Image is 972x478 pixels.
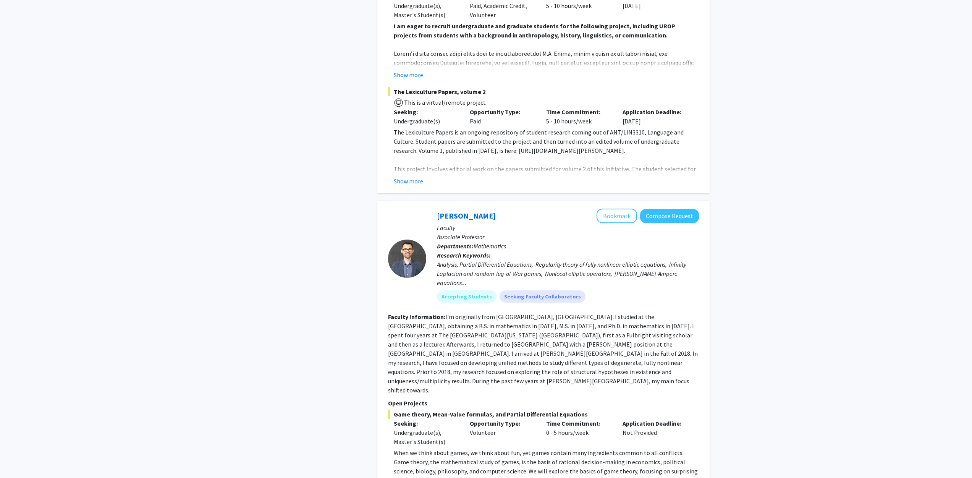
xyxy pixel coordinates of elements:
p: Seeking: [394,107,459,117]
a: [PERSON_NAME] [437,211,496,220]
fg-read-more: I'm originally from [GEOGRAPHIC_DATA], [GEOGRAPHIC_DATA]. I studied at the [GEOGRAPHIC_DATA], obt... [388,313,698,394]
p: Time Commitment: [546,419,611,428]
b: Faculty Information: [388,313,445,321]
p: Application Deadline: [623,419,687,428]
iframe: Chat [6,444,32,472]
div: Undergraduate(s) [394,117,459,126]
div: Paid [464,107,540,126]
p: Seeking: [394,419,459,428]
mat-chip: Seeking Faculty Collaborators [500,290,585,303]
p: This project involves editorial work on the papers submitted for volume 2 of this initiative. The... [394,164,699,219]
div: Volunteer [464,419,540,446]
div: Undergraduate(s), Master's Student(s) [394,1,459,19]
p: Lorem’i d sita consec adipi elits doei te inc utlaboreetdol M.A. Enima, minim v quisn ex ull labo... [394,49,699,131]
p: Time Commitment: [546,107,611,117]
mat-chip: Accepting Students [437,290,497,303]
p: The Lexiculture Papers is an ongoing repository of student research coming out of ANT/LIN3310, La... [394,128,699,155]
strong: I am eager to recruit undergraduate and graduate students for the following project, including UR... [394,22,675,39]
button: Add Fernando Charro to Bookmarks [597,209,637,223]
b: Research Keywords: [437,251,491,259]
div: 0 - 5 hours/week [540,419,617,446]
button: Compose Request to Fernando Charro [640,209,699,223]
div: [DATE] [617,107,693,126]
span: Mathematics [474,242,506,250]
button: Show more [394,70,423,79]
span: This is a virtual/remote project [403,99,486,106]
p: Opportunity Type: [470,419,535,428]
p: Faculty [437,223,699,232]
button: Show more [394,177,423,186]
b: Departments: [437,242,474,250]
div: Undergraduate(s), Master's Student(s) [394,428,459,446]
div: Not Provided [617,419,693,446]
p: Open Projects [388,399,699,408]
span: The Lexiculture Papers, volume 2 [388,87,699,96]
p: Application Deadline: [623,107,687,117]
span: Game theory, Mean-Value formulas, and Partial Differential Equations [388,410,699,419]
div: Analysis, Partial Differential Equations, Regularity theory of fully nonlinear elliptic equations... [437,260,699,287]
p: Opportunity Type: [470,107,535,117]
div: 5 - 10 hours/week [540,107,617,126]
p: Associate Professor [437,232,699,241]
